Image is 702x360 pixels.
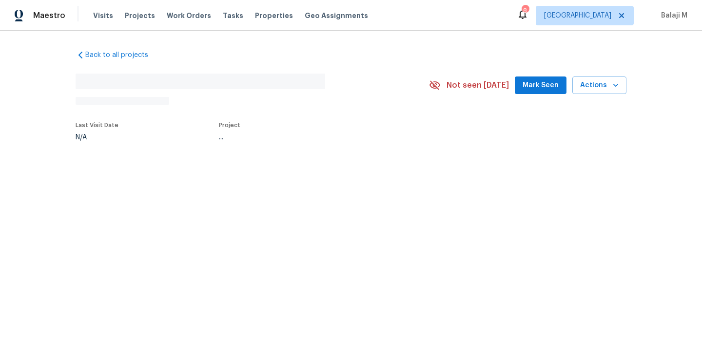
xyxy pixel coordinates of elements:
span: Last Visit Date [76,122,118,128]
span: Not seen [DATE] [447,80,509,90]
span: Visits [93,11,113,20]
span: Project [219,122,240,128]
button: Actions [572,76,626,95]
span: Work Orders [167,11,211,20]
span: Geo Assignments [305,11,368,20]
span: [GEOGRAPHIC_DATA] [544,11,611,20]
span: Maestro [33,11,65,20]
div: N/A [76,134,118,141]
a: Back to all projects [76,50,169,60]
div: 8 [522,6,528,16]
span: Balaji M [657,11,687,20]
span: Projects [125,11,155,20]
span: Actions [580,79,619,92]
span: Properties [255,11,293,20]
button: Mark Seen [515,76,566,95]
span: Mark Seen [523,79,559,92]
div: ... [219,134,406,141]
span: Tasks [223,12,243,19]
